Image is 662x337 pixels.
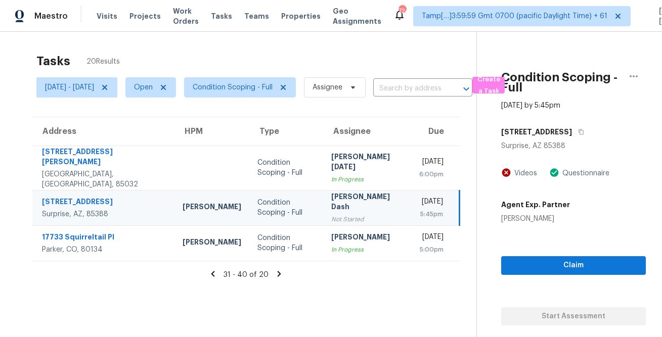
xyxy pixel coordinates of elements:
[399,6,406,16] div: 724
[501,200,570,210] h5: Agent Exp. Partner
[174,117,249,146] th: HPM
[331,232,403,245] div: [PERSON_NAME]
[549,167,559,178] img: Artifact Present Icon
[501,256,646,275] button: Claim
[331,191,403,214] div: [PERSON_NAME] Dash
[501,141,646,151] div: Surprise, AZ 85388
[193,82,273,92] span: Condition Scoping - Full
[257,198,316,218] div: Condition Scoping - Full
[249,117,324,146] th: Type
[134,82,153,92] span: Open
[411,117,459,146] th: Due
[42,147,166,169] div: [STREET_ADDRESS][PERSON_NAME]
[331,214,403,224] div: Not Started
[559,168,609,178] div: Questionnaire
[211,13,232,20] span: Tasks
[373,81,444,97] input: Search by address
[419,169,444,179] div: 6:00pm
[183,237,241,250] div: [PERSON_NAME]
[472,77,505,93] button: Create a Task
[224,271,269,278] span: 31 - 40 of 20
[422,11,607,21] span: Tamp[…]3:59:59 Gmt 0700 (pacific Daylight Time) + 61
[459,82,473,96] button: Open
[501,127,572,137] h5: [STREET_ADDRESS]
[331,174,403,184] div: In Progress
[86,57,120,67] span: 20 Results
[34,11,68,21] span: Maestro
[36,56,70,66] h2: Tasks
[331,245,403,255] div: In Progress
[419,197,443,209] div: [DATE]
[509,259,638,272] span: Claim
[323,117,411,146] th: Assignee
[501,72,622,92] h2: Condition Scoping - Full
[97,11,117,21] span: Visits
[257,158,316,178] div: Condition Scoping - Full
[42,169,166,189] div: [GEOGRAPHIC_DATA], [GEOGRAPHIC_DATA], 85032
[501,167,511,178] img: Artifact Not Present Icon
[419,157,444,169] div: [DATE]
[42,232,166,245] div: 17733 Squirreltail Pl
[32,117,174,146] th: Address
[501,101,560,111] div: [DATE] by 5:45pm
[477,74,500,97] span: Create a Task
[244,11,269,21] span: Teams
[42,197,166,209] div: [STREET_ADDRESS]
[419,232,444,245] div: [DATE]
[419,245,444,255] div: 5:00pm
[511,168,537,178] div: Videos
[173,6,199,26] span: Work Orders
[572,123,586,141] button: Copy Address
[501,214,570,224] div: [PERSON_NAME]
[42,209,166,219] div: Surprise, AZ, 85388
[183,202,241,214] div: [PERSON_NAME]
[333,6,381,26] span: Geo Assignments
[129,11,161,21] span: Projects
[281,11,321,21] span: Properties
[45,82,94,92] span: [DATE] - [DATE]
[419,209,443,219] div: 5:45pm
[313,82,342,92] span: Assignee
[331,152,403,174] div: [PERSON_NAME][DATE]
[42,245,166,255] div: Parker, CO, 80134
[257,233,316,253] div: Condition Scoping - Full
